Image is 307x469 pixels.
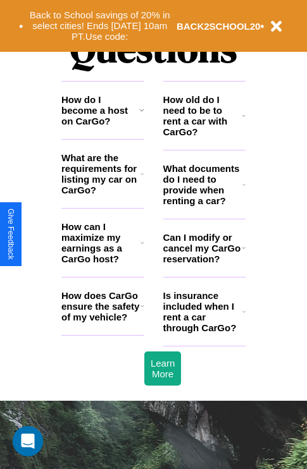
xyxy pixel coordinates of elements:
h3: How can I maximize my earnings as a CarGo host? [61,221,141,264]
h3: What are the requirements for listing my car on CarGo? [61,152,141,195]
h3: How do I become a host on CarGo? [61,94,139,126]
h3: How old do I need to be to rent a car with CarGo? [163,94,242,137]
button: Learn More [144,351,181,386]
b: BACK2SCHOOL20 [177,21,261,32]
button: Back to School savings of 20% in select cities! Ends [DATE] 10am PT.Use code: [23,6,177,46]
h3: What documents do I need to provide when renting a car? [163,163,243,206]
h3: Is insurance included when I rent a car through CarGo? [163,290,242,333]
h3: How does CarGo ensure the safety of my vehicle? [61,290,141,322]
div: Open Intercom Messenger [13,426,43,456]
div: Give Feedback [6,209,15,260]
h3: Can I modify or cancel my CarGo reservation? [163,232,242,264]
